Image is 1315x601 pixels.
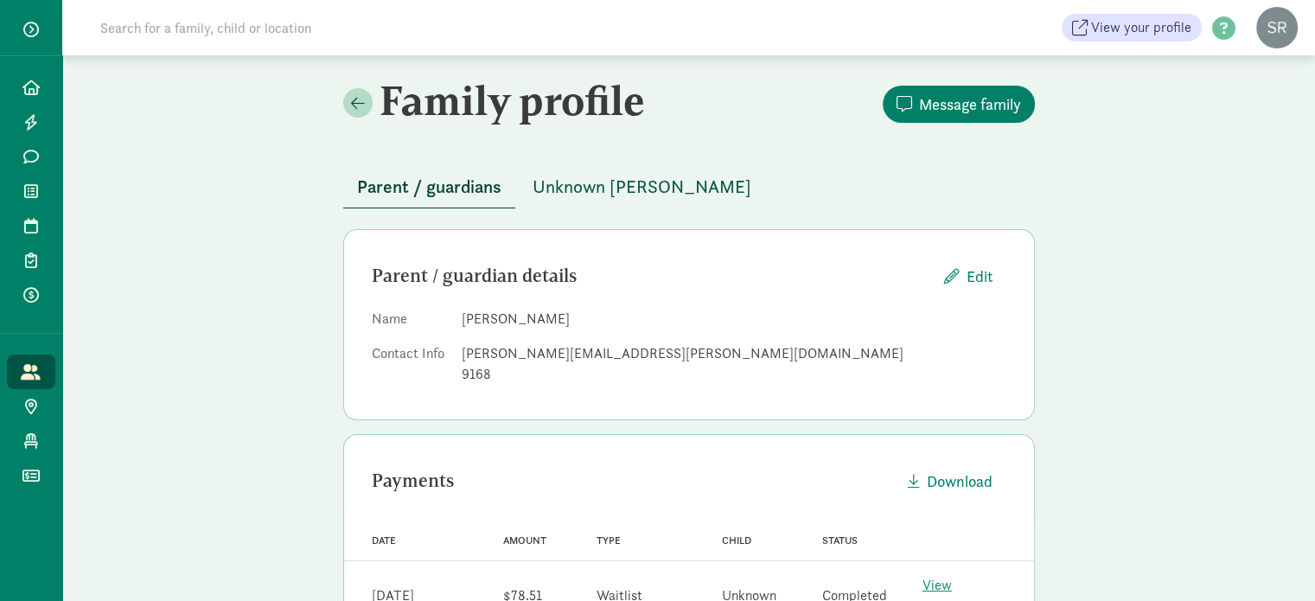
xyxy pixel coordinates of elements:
[503,534,546,547] span: Amount
[533,173,751,201] span: Unknown [PERSON_NAME]
[1229,518,1315,601] iframe: Chat Widget
[90,10,575,45] input: Search for a family, child or location
[967,265,993,288] span: Edit
[1062,14,1202,42] a: View your profile
[822,534,858,547] span: Status
[372,467,894,495] div: Payments
[919,93,1021,116] span: Message family
[462,364,1006,385] div: 9168
[927,470,993,493] span: Download
[372,534,396,547] span: Date
[372,262,930,290] div: Parent / guardian details
[930,258,1006,295] button: Edit
[894,463,1006,500] button: Download
[597,534,621,547] span: Type
[372,343,448,392] dt: Contact Info
[462,309,1006,329] dd: [PERSON_NAME]
[1091,17,1191,38] span: View your profile
[519,166,765,208] button: Unknown [PERSON_NAME]
[722,534,751,547] span: Child
[519,177,765,197] a: Unknown [PERSON_NAME]
[883,86,1035,123] button: Message family
[372,309,448,336] dt: Name
[357,173,501,201] span: Parent / guardians
[343,76,686,125] h2: Family profile
[343,166,515,208] button: Parent / guardians
[343,177,515,197] a: Parent / guardians
[462,343,1006,364] div: [PERSON_NAME][EMAIL_ADDRESS][PERSON_NAME][DOMAIN_NAME]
